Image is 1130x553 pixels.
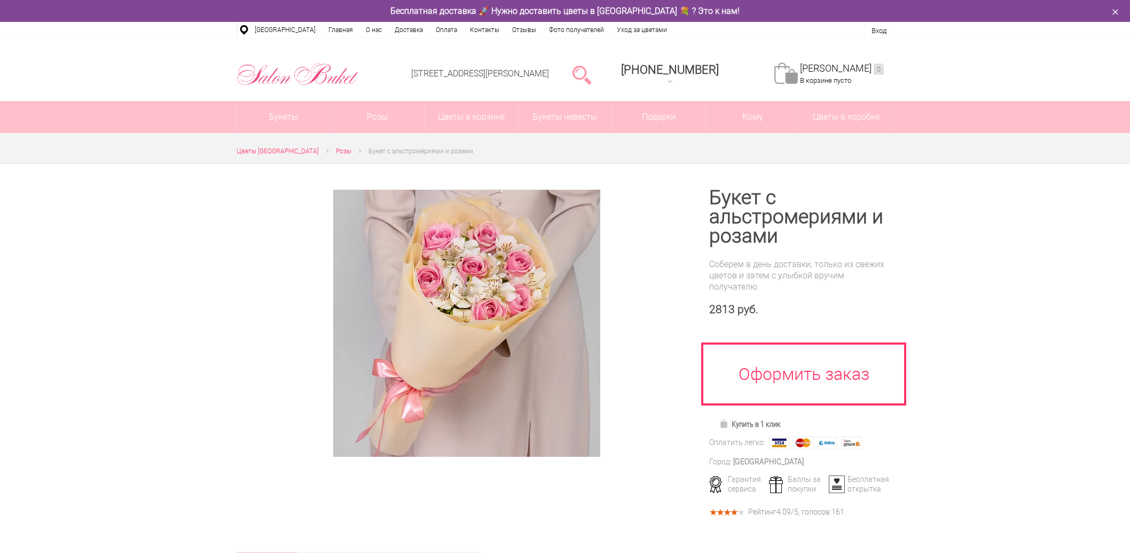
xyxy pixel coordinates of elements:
[709,456,732,468] div: Город:
[610,22,673,38] a: Уход за цветами
[874,64,884,75] ins: 0
[709,303,893,316] div: 2813 руб.
[519,101,612,133] a: Букеты невесты
[425,101,518,133] a: Цветы в корзине
[249,190,684,457] a: Увеличить
[237,60,359,88] img: Цветы Нижний Новгород
[543,22,610,38] a: Фото получателей
[359,22,388,38] a: О нас
[872,27,886,35] a: Вход
[411,68,549,79] a: [STREET_ADDRESS][PERSON_NAME]
[464,22,506,38] a: Контакты
[715,417,786,432] a: Купить в 1 клик
[748,509,846,515] div: Рейтинг /5, голосов: .
[817,437,837,449] img: Webmoney
[248,22,322,38] a: [GEOGRAPHIC_DATA]
[388,22,429,38] a: Доставка
[800,76,851,84] span: В корзине пусто
[237,147,319,155] span: Цветы [GEOGRAPHIC_DATA]
[765,474,827,494] div: Баллы за покупки
[800,63,884,75] a: [PERSON_NAME]
[429,22,464,38] a: Оплата
[612,101,705,133] a: Подарки
[621,63,719,76] span: [PHONE_NUMBER]
[793,437,813,449] img: MasterCard
[336,146,351,157] a: Розы
[841,437,861,449] img: Яндекс Деньги
[776,508,791,516] span: 4.09
[719,419,732,428] img: Купить в 1 клик
[701,342,906,406] a: Оформить заказ
[336,147,351,155] span: Розы
[799,101,893,133] a: Цветы в коробке
[709,259,893,292] div: Соберем в день доставки, только из свежих цветов и затем с улыбкой вручим получателю.
[825,474,886,494] div: Бесплатная открытка
[368,147,473,155] span: Букет с альстромериями и розами
[322,22,359,38] a: Главная
[733,456,804,468] div: [GEOGRAPHIC_DATA]
[229,5,901,17] div: Бесплатная доставка 🚀 Нужно доставить цветы в [GEOGRAPHIC_DATA] 💐 ? Это к нам!
[237,146,319,157] a: Цветы [GEOGRAPHIC_DATA]
[709,188,893,246] h1: Букет с альстромериями и розами
[506,22,543,38] a: Отзывы
[333,190,600,457] img: Букет с альстромериями и розами
[331,101,425,133] a: Розы
[769,437,789,449] img: Visa
[237,101,331,133] a: Букеты
[615,59,725,90] a: [PHONE_NUMBER]
[709,437,765,448] div: Оплатить легко:
[705,474,767,494] div: Гарантия сервиса
[706,101,799,133] span: Кому
[831,508,844,516] span: 161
